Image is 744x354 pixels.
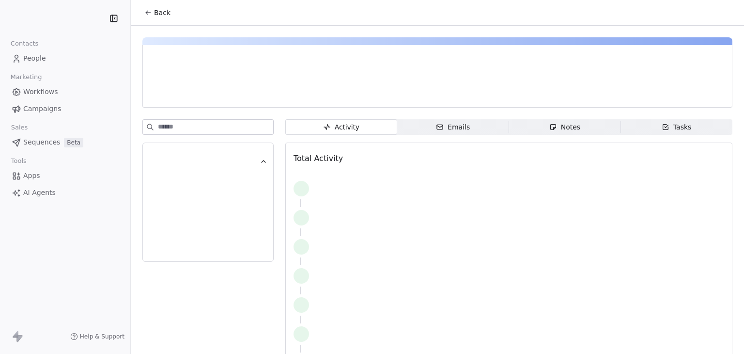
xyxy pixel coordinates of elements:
span: AI Agents [23,188,56,198]
span: Workflows [23,87,58,97]
div: Activity [323,122,359,132]
span: Sequences [23,137,60,147]
a: Help & Support [70,333,124,340]
button: Back [139,4,176,21]
a: Campaigns [8,101,123,117]
div: Emails [436,122,470,132]
span: Total Activity [294,154,343,163]
a: AI Agents [8,185,123,201]
span: Campaigns [23,104,61,114]
span: People [23,53,46,64]
span: Contacts [6,36,43,51]
span: Apps [23,171,40,181]
a: SequencesBeta [8,134,123,150]
a: People [8,50,123,66]
span: Help & Support [80,333,124,340]
span: Marketing [6,70,46,84]
span: Sales [7,120,32,135]
a: Workflows [8,84,123,100]
span: Back [154,8,170,17]
span: Beta [64,138,83,147]
span: Tools [7,154,31,168]
a: Apps [8,168,123,184]
div: Tasks [662,122,692,132]
div: Notes [549,122,580,132]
